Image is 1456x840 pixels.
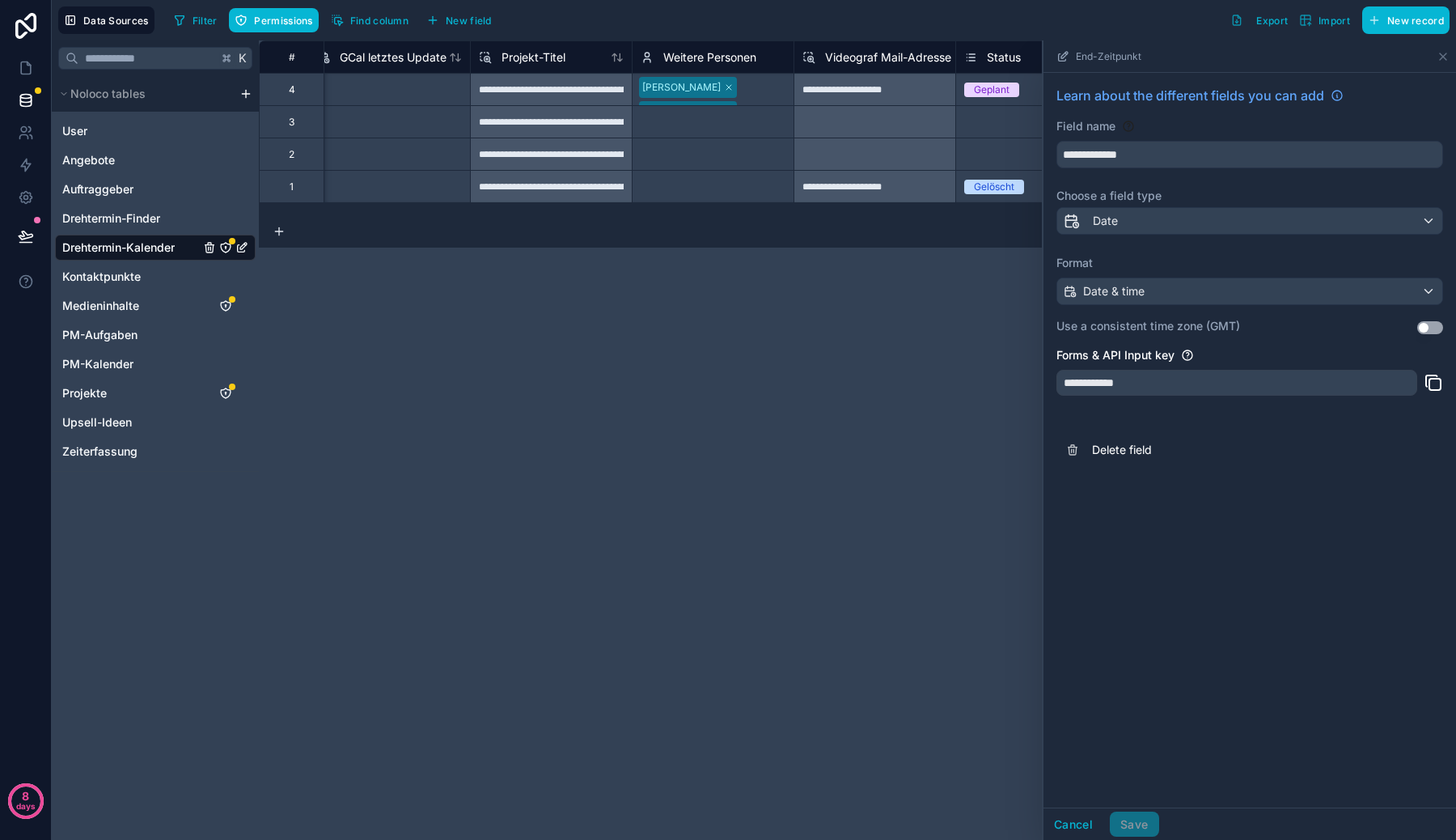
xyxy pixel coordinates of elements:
span: Filter [193,15,218,27]
a: PM-Aufgaben [62,327,200,343]
span: Export [1256,15,1288,27]
div: Upsell-Ideen [55,409,256,435]
span: K [237,53,248,64]
span: End-Zeitpunkt [1076,50,1141,63]
div: Geplant [974,83,1009,97]
span: PM-Aufgaben [62,327,138,343]
label: Forms & API Input key [1056,347,1175,363]
a: Drehtermin-Finder [62,210,200,227]
button: New record [1362,6,1450,34]
a: Zeiterfassung [62,443,200,460]
span: Permissions [254,15,312,27]
div: PM-Aufgaben [55,322,256,348]
span: Find column [350,15,408,27]
div: [PERSON_NAME] [642,104,721,119]
span: Medieninhalte [62,298,139,314]
span: Weitere Personen [663,49,756,66]
label: Choose a field type [1056,188,1443,204]
button: Date [1056,207,1443,235]
span: Angebote [62,152,115,168]
button: Find column [325,8,414,32]
span: Status [987,49,1021,66]
a: PM-Kalender [62,356,200,372]
span: Projekt-Titel [502,49,565,66]
button: New field [421,8,497,32]
span: Drehtermin-Finder [62,210,160,227]
span: Drehtermin-Kalender [62,240,175,256]
a: Kontaktpunkte [62,269,200,285]
span: Delete field [1092,442,1325,458]
a: Projekte [62,385,200,401]
a: Drehtermin-Kalender [62,240,200,256]
a: Angebote [62,152,200,168]
div: Kontaktpunkte [55,264,256,290]
span: Date [1093,213,1118,229]
div: Zeiterfassung [55,439,256,465]
p: 8 [22,788,29,804]
div: Projekte [55,380,256,406]
button: Noloco tables [55,83,233,105]
button: Data Sources [58,6,154,34]
p: days [16,795,36,817]
div: # [272,51,311,63]
span: Upsell-Ideen [62,414,132,431]
button: Date & time [1056,278,1443,305]
div: 2 [289,148,294,161]
a: Learn about the different fields you can add [1056,86,1344,105]
div: Drehtermin-Kalender [55,235,256,261]
div: Medieninhalte [55,293,256,319]
span: Videograf Mail-Adresse [825,49,951,66]
span: Projekte [62,385,107,401]
div: User [55,118,256,144]
span: Data Sources [83,15,149,27]
label: Format [1056,255,1443,271]
label: Field name [1056,118,1115,134]
button: Delete field [1056,432,1443,468]
a: New record [1356,6,1450,34]
div: Drehtermin-Finder [55,206,256,231]
span: GCal letztes Update [340,49,447,66]
a: Auftraggeber [62,181,200,197]
button: Permissions [229,8,318,32]
span: Date & time [1083,283,1145,299]
span: Noloco tables [70,86,146,102]
div: PM-Kalender [55,351,256,377]
span: Kontaktpunkte [62,269,141,285]
span: Zeiterfassung [62,443,138,460]
button: Import [1293,6,1356,34]
div: [PERSON_NAME] [642,80,721,95]
span: Auftraggeber [62,181,133,197]
div: Auftraggeber [55,176,256,202]
label: Use a consistent time zone (GMT) [1056,318,1240,334]
div: Gelöscht [974,180,1014,194]
button: Export [1225,6,1293,34]
a: User [62,123,200,139]
a: Medieninhalte [62,298,200,314]
a: Upsell-Ideen [62,414,200,431]
span: PM-Kalender [62,356,133,372]
div: 1 [290,180,294,193]
button: Cancel [1043,812,1103,838]
span: Learn about the different fields you can add [1056,86,1324,105]
div: 4 [289,83,295,96]
span: User [62,123,87,139]
button: Filter [167,8,223,32]
div: Angebote [55,147,256,173]
span: New field [446,15,492,27]
div: 3 [289,116,294,129]
span: New record [1387,15,1444,27]
span: Import [1318,15,1350,27]
a: Permissions [229,8,324,32]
